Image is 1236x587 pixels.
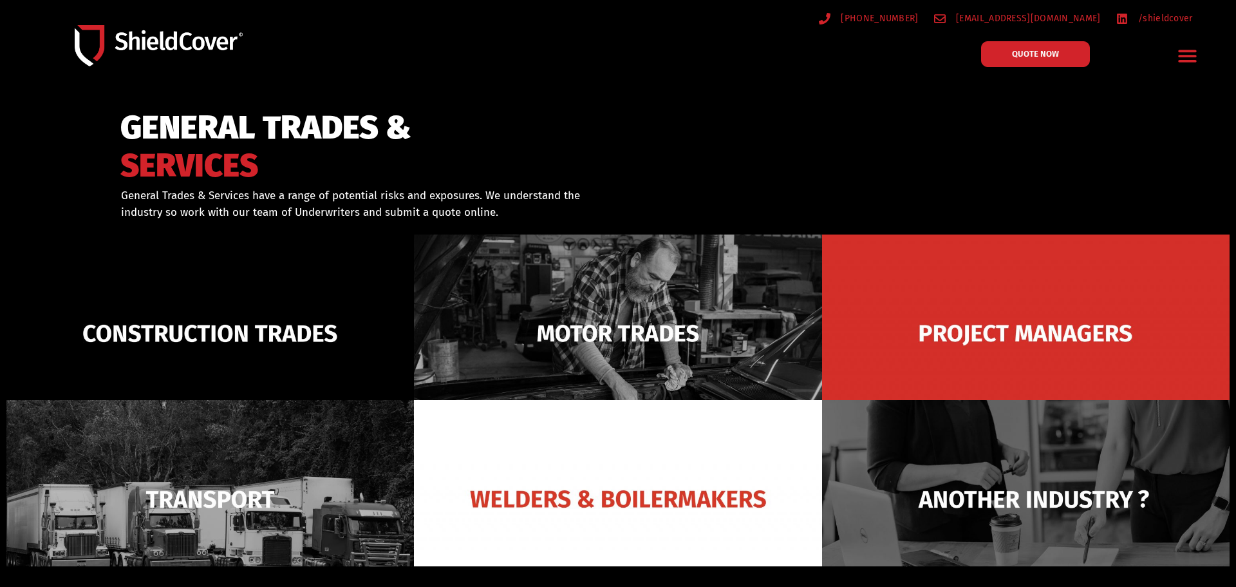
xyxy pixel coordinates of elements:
[953,10,1100,26] span: [EMAIL_ADDRESS][DOMAIN_NAME]
[1172,41,1203,71] div: Menu Toggle
[1135,10,1193,26] span: /shieldcover
[75,25,243,66] img: Shield-Cover-Underwriting-Australia-logo-full
[934,10,1101,26] a: [EMAIL_ADDRESS][DOMAIN_NAME]
[981,41,1090,67] a: QUOTE NOW
[120,115,411,141] span: GENERAL TRADES &
[1116,10,1193,26] a: /shieldcover
[819,10,919,26] a: [PHONE_NUMBER]
[121,188,601,220] p: General Trades & Services have a range of potential risks and exposures. We understand the indust...
[838,10,918,26] span: [PHONE_NUMBER]
[1012,50,1059,58] span: QUOTE NOW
